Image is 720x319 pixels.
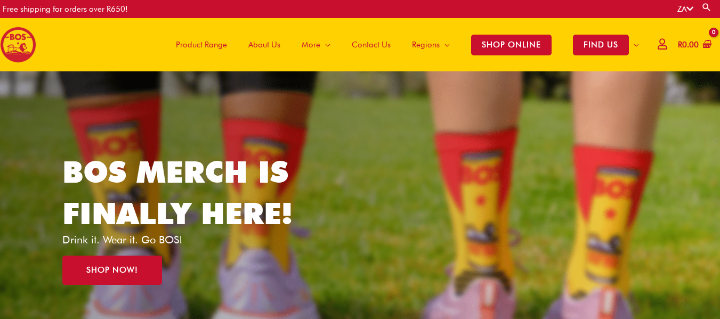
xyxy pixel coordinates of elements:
span: Regions [412,29,440,61]
a: SHOP NOW! [62,256,162,285]
span: More [302,29,320,61]
a: BOS MERCH IS FINALLY HERE! [62,154,293,231]
a: About Us [238,18,291,71]
span: SHOP NOW! [86,266,138,274]
span: Contact Us [352,29,391,61]
span: Product Range [176,29,227,61]
a: Product Range [165,18,238,71]
a: Regions [401,18,460,71]
nav: Site Navigation [157,18,650,71]
span: SHOP ONLINE [471,35,552,55]
a: Contact Us [341,18,401,71]
bdi: 0.00 [678,40,699,50]
span: R [678,40,682,50]
a: View Shopping Cart, empty [676,33,712,57]
a: More [291,18,341,71]
a: Search button [701,2,712,12]
a: ZA [677,4,693,14]
span: About Us [248,29,280,61]
a: SHOP ONLINE [460,18,562,71]
span: FIND US [573,35,629,55]
p: Drink it. Wear it. Go BOS! [62,234,309,245]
